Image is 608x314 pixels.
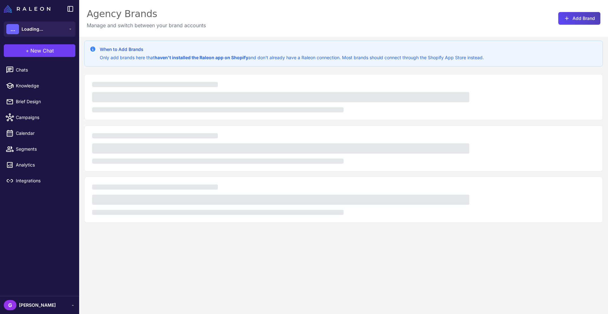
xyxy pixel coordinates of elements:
span: Segments [16,146,72,153]
span: New Chat [30,47,54,54]
a: Calendar [3,127,77,140]
a: Knowledge [3,79,77,92]
span: Campaigns [16,114,72,121]
span: Brief Design [16,98,72,105]
a: Analytics [3,158,77,172]
span: Chats [16,66,72,73]
button: Add Brand [558,12,600,25]
a: Integrations [3,174,77,187]
div: G [4,300,16,310]
p: Only add brands here that and don't already have a Raleon connection. Most brands should connect ... [100,54,484,61]
span: [PERSON_NAME] [19,302,56,309]
a: Brief Design [3,95,77,108]
span: Calendar [16,130,72,137]
span: Analytics [16,161,72,168]
button: ...Loading... [4,22,75,37]
span: Loading... [22,26,43,33]
a: Campaigns [3,111,77,124]
span: Knowledge [16,82,72,89]
a: Chats [3,63,77,77]
div: ... [6,24,19,34]
button: +New Chat [4,44,75,57]
p: Manage and switch between your brand accounts [87,22,206,29]
strong: haven't installed the Raleon app on Shopify [155,55,248,60]
span: Integrations [16,177,72,184]
img: Raleon Logo [4,5,50,13]
a: Raleon Logo [4,5,53,13]
span: + [26,47,29,54]
div: Agency Brands [87,8,206,20]
a: Segments [3,142,77,156]
h3: When to Add Brands [100,46,484,53]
